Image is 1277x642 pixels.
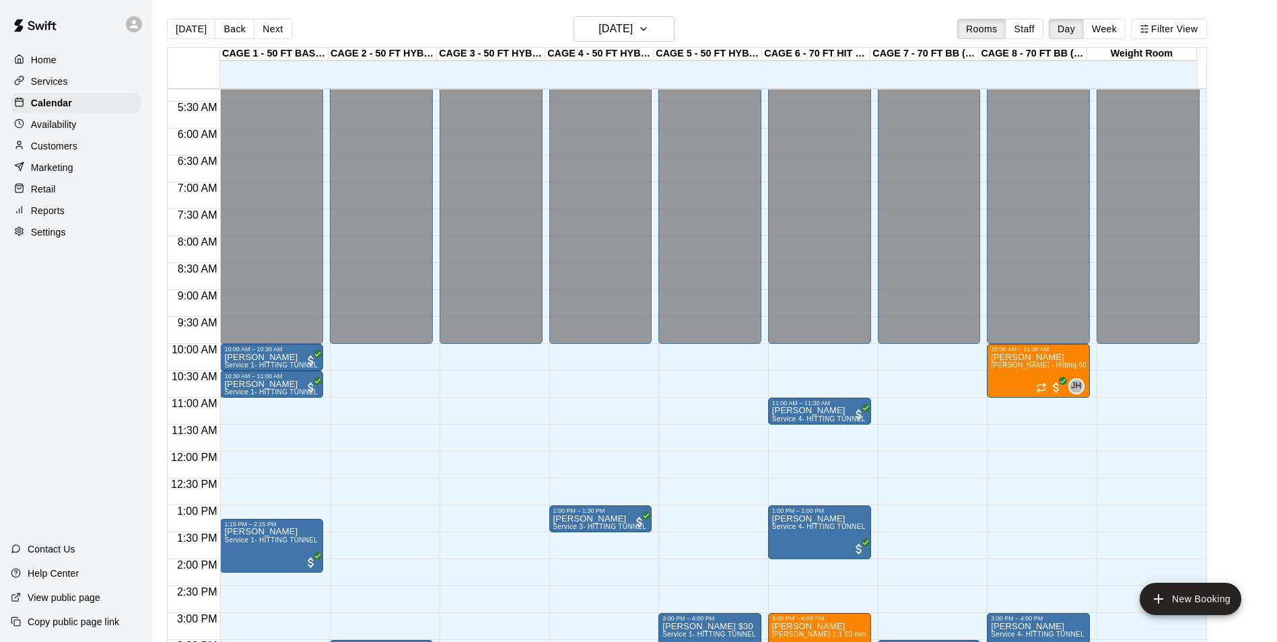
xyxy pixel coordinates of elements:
[168,371,221,382] span: 10:30 AM
[574,16,675,42] button: [DATE]
[304,381,318,394] span: All customers have paid
[174,559,221,571] span: 2:00 PM
[31,225,66,239] p: Settings
[174,290,221,301] span: 9:00 AM
[598,20,633,38] h6: [DATE]
[31,161,73,174] p: Marketing
[31,96,72,110] p: Calendar
[772,631,920,638] span: [PERSON_NAME] 1:1 60 min. pitching Lesson
[11,201,141,221] a: Reports
[224,346,319,353] div: 10:00 AM – 10:30 AM
[987,344,1090,398] div: 10:00 AM – 11:00 AM: John Havird - Hitting 60min 1:1 instruction
[1087,48,1196,61] div: Weight Room
[979,48,1087,61] div: CAGE 8 - 70 FT BB (w/ pitching mound)
[11,114,141,135] a: Availability
[772,415,943,423] span: Service 4- HITTING TUNNEL RENTAL - 70ft Baseball
[553,507,648,514] div: 1:00 PM – 1:30 PM
[772,523,943,530] span: Service 4- HITTING TUNNEL RENTAL - 70ft Baseball
[31,139,77,153] p: Customers
[1049,19,1084,39] button: Day
[224,361,471,369] span: Service 1- HITTING TUNNEL RENTAL - 50ft Baseball w/ Auto/Manual Feeder
[224,521,319,528] div: 1:15 PM – 2:15 PM
[1140,583,1241,615] button: add
[31,182,56,196] p: Retail
[1074,378,1084,394] span: John Havird
[174,102,221,113] span: 5:30 AM
[224,388,471,396] span: Service 1- HITTING TUNNEL RENTAL - 50ft Baseball w/ Auto/Manual Feeder
[329,48,437,61] div: CAGE 2 - 50 FT HYBRID BB/SB
[31,75,68,88] p: Services
[662,615,757,622] div: 3:00 PM – 4:00 PM
[768,398,871,425] div: 11:00 AM – 11:30 AM: Service 4- HITTING TUNNEL RENTAL - 70ft Baseball
[633,515,646,529] span: All customers have paid
[772,400,867,406] div: 11:00 AM – 11:30 AM
[220,519,323,573] div: 1:15 PM – 2:15 PM: Service 1- HITTING TUNNEL RENTAL - 50ft Baseball w/ Auto/Manual Feeder
[168,452,220,463] span: 12:00 PM
[304,354,318,367] span: All customers have paid
[762,48,870,61] div: CAGE 6 - 70 FT HIT TRAX
[991,346,1086,353] div: 10:00 AM – 11:00 AM
[549,505,652,532] div: 1:00 PM – 1:30 PM: Service 3- HITTING TUNNEL RENTAL - 50ft Softball
[553,523,721,530] span: Service 3- HITTING TUNNEL RENTAL - 50ft Softball
[1083,19,1126,39] button: Week
[174,532,221,544] span: 1:30 PM
[11,222,141,242] a: Settings
[174,182,221,194] span: 7:00 AM
[224,373,319,380] div: 10:30 AM – 11:00 AM
[1005,19,1043,39] button: Staff
[174,209,221,221] span: 7:30 AM
[304,556,318,569] span: All customers have paid
[11,93,141,113] a: Calendar
[168,425,221,436] span: 11:30 AM
[28,591,100,604] p: View public page
[167,19,215,39] button: [DATE]
[870,48,979,61] div: CAGE 7 - 70 FT BB (w/ pitching mound)
[852,542,866,556] span: All customers have paid
[11,71,141,92] a: Services
[437,48,545,61] div: CAGE 3 - 50 FT HYBRID BB/SB
[1071,380,1081,393] span: JH
[991,361,1146,369] span: [PERSON_NAME] - Hitting 60min 1:1 instruction
[215,19,254,39] button: Back
[28,542,75,556] p: Contact Us
[224,536,471,544] span: Service 1- HITTING TUNNEL RENTAL - 50ft Baseball w/ Auto/Manual Feeder
[957,19,1006,39] button: Rooms
[991,615,1086,622] div: 3:00 PM – 4:00 PM
[174,263,221,275] span: 8:30 AM
[28,615,119,629] p: Copy public page link
[174,129,221,140] span: 6:00 AM
[254,19,291,39] button: Next
[772,507,867,514] div: 1:00 PM – 2:00 PM
[28,567,79,580] p: Help Center
[11,50,141,70] a: Home
[174,613,221,625] span: 3:00 PM
[11,157,141,178] a: Marketing
[772,615,867,622] div: 3:00 PM – 4:00 PM
[654,48,762,61] div: CAGE 5 - 50 FT HYBRID SB/BB
[1049,381,1063,394] span: All customers have paid
[220,344,323,371] div: 10:00 AM – 10:30 AM: Steven Sachs
[31,204,65,217] p: Reports
[31,53,57,67] p: Home
[174,317,221,328] span: 9:30 AM
[168,344,221,355] span: 10:00 AM
[174,586,221,598] span: 2:30 PM
[11,179,141,199] a: Retail
[1068,378,1084,394] div: John Havird
[545,48,654,61] div: CAGE 4 - 50 FT HYBRID BB/SB
[11,136,141,156] a: Customers
[220,48,329,61] div: CAGE 1 - 50 FT BASEBALL w/ Auto Feeder
[852,408,866,421] span: All customers have paid
[174,505,221,517] span: 1:00 PM
[220,371,323,398] div: 10:30 AM – 11:00 AM: Service 1- HITTING TUNNEL RENTAL - 50ft Baseball w/ Auto/Manual Feeder
[768,505,871,559] div: 1:00 PM – 2:00 PM: Casey Scatena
